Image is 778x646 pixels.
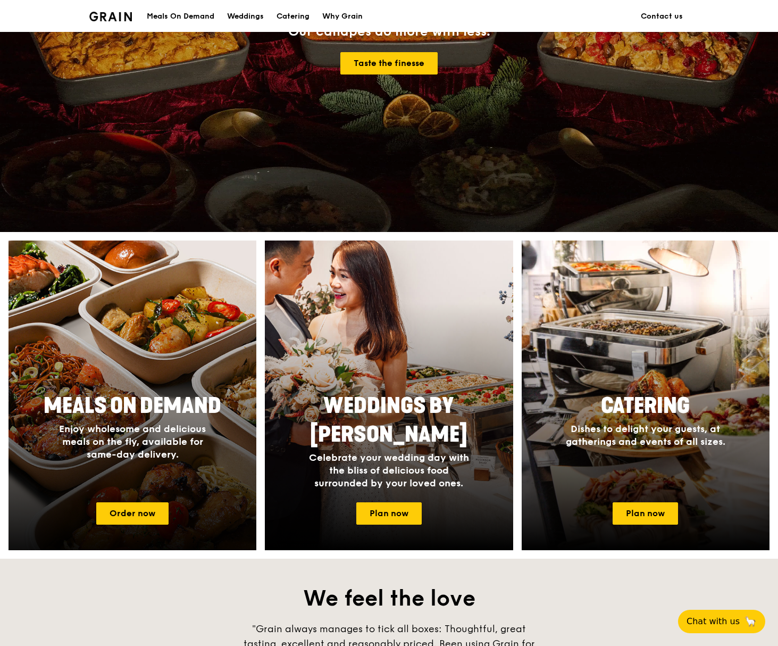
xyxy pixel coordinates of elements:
a: Why Grain [316,1,369,32]
img: catering-card.e1cfaf3e.jpg [522,241,769,550]
a: CateringDishes to delight your guests, at gatherings and events of all sizes.Plan now [522,241,769,550]
span: Celebrate your wedding day with the bliss of delicious food surrounded by your loved ones. [309,452,469,489]
a: Order now [96,502,169,525]
a: Meals On DemandEnjoy wholesome and delicious meals on the fly, available for same-day delivery.Or... [9,241,256,550]
img: weddings-card.4f3003b8.jpg [265,241,513,550]
span: Catering [601,393,690,419]
div: Catering [277,1,309,32]
button: Chat with us🦙 [678,610,765,633]
a: Plan now [613,502,678,525]
span: 🦙 [744,615,757,628]
div: Why Grain [322,1,363,32]
a: Taste the finesse [340,52,438,74]
a: Contact us [634,1,689,32]
div: Weddings [227,1,264,32]
span: Chat with us [687,615,740,628]
span: Dishes to delight your guests, at gatherings and events of all sizes. [566,423,725,448]
span: Meals On Demand [44,393,221,419]
span: Enjoy wholesome and delicious meals on the fly, available for same-day delivery. [59,423,206,460]
a: Catering [270,1,316,32]
a: Weddings [221,1,270,32]
a: Weddings by [PERSON_NAME]Celebrate your wedding day with the bliss of delicious food surrounded b... [265,241,513,550]
a: Plan now [356,502,422,525]
img: Grain [89,12,132,21]
div: Meals On Demand [147,1,214,32]
span: Weddings by [PERSON_NAME] [310,393,467,448]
